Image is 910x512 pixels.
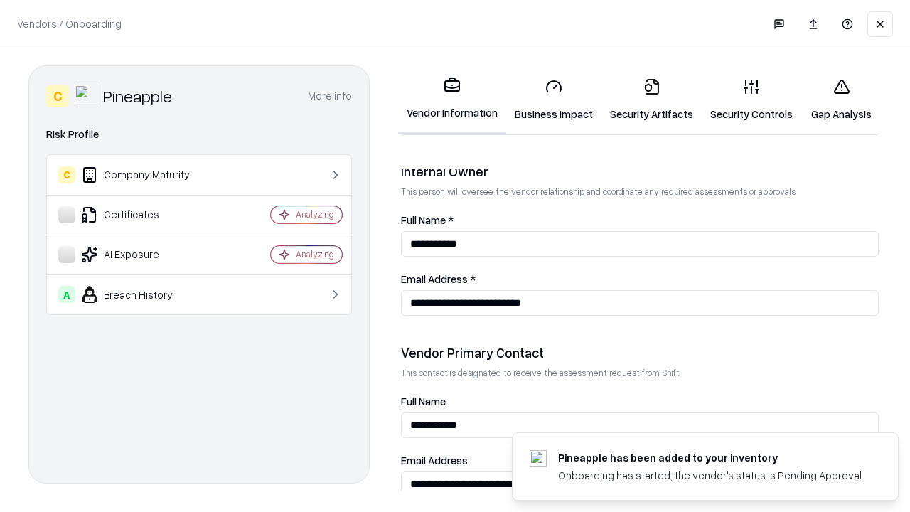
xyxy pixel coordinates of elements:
p: Vendors / Onboarding [17,16,122,31]
div: C [58,166,75,183]
a: Gap Analysis [801,67,882,133]
div: Breach History [58,286,228,303]
a: Vendor Information [398,65,506,134]
div: Certificates [58,206,228,223]
img: Pineapple [75,85,97,107]
div: Risk Profile [46,126,352,143]
div: Company Maturity [58,166,228,183]
div: Internal Owner [401,163,879,180]
label: Email Address * [401,274,879,284]
img: pineappleenergy.com [530,450,547,467]
div: Analyzing [296,208,334,220]
a: Business Impact [506,67,601,133]
label: Full Name [401,396,879,407]
div: AI Exposure [58,246,228,263]
p: This contact is designated to receive the assessment request from Shift [401,367,879,379]
p: This person will oversee the vendor relationship and coordinate any required assessments or appro... [401,186,879,198]
div: C [46,85,69,107]
div: Pineapple [103,85,172,107]
label: Email Address [401,455,879,466]
a: Security Artifacts [601,67,702,133]
div: Onboarding has started, the vendor's status is Pending Approval. [558,468,864,483]
a: Security Controls [702,67,801,133]
div: Analyzing [296,248,334,260]
div: A [58,286,75,303]
label: Full Name * [401,215,879,225]
div: Pineapple has been added to your inventory [558,450,864,465]
button: More info [308,83,352,109]
div: Vendor Primary Contact [401,344,879,361]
